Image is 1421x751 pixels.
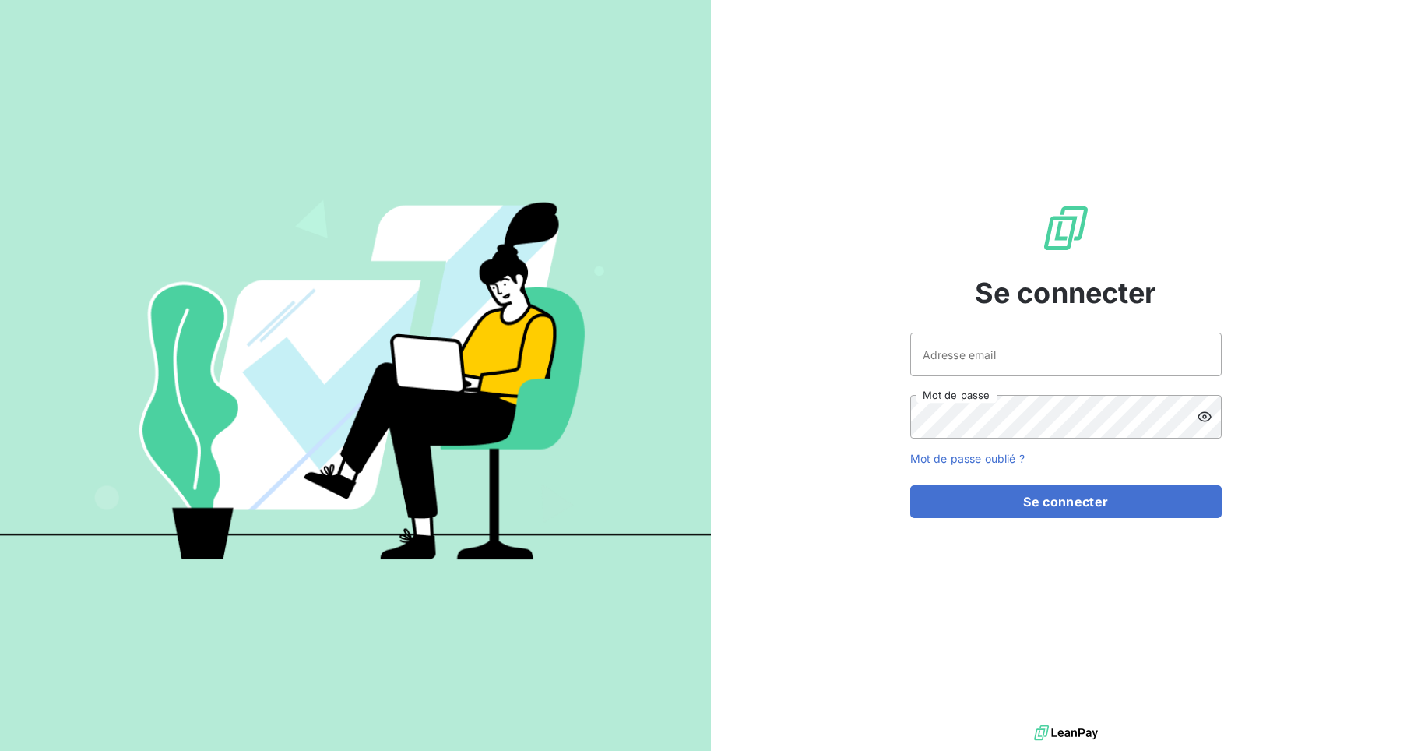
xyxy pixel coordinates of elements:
img: Logo LeanPay [1041,203,1091,253]
input: placeholder [910,333,1222,376]
span: Se connecter [975,272,1157,314]
img: logo [1034,721,1098,745]
a: Mot de passe oublié ? [910,452,1025,465]
button: Se connecter [910,485,1222,518]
